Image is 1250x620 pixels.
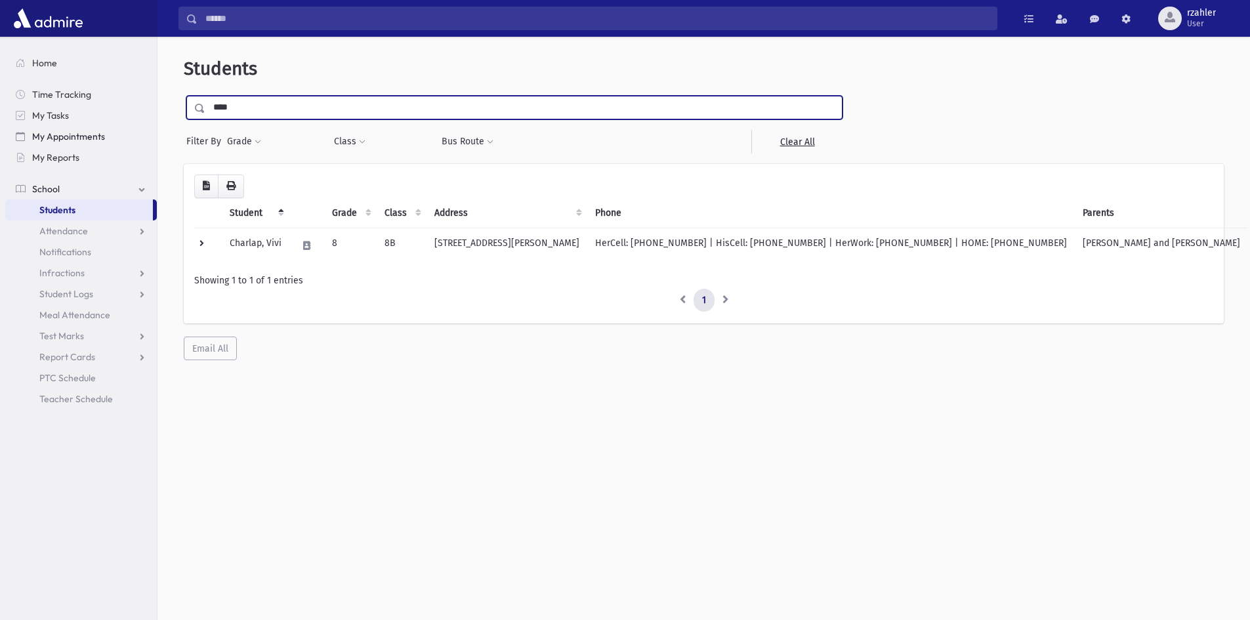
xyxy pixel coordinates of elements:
span: Test Marks [39,330,84,342]
span: Meal Attendance [39,309,110,321]
th: Address: activate to sort column ascending [427,198,587,228]
span: Report Cards [39,351,95,363]
button: Bus Route [441,130,494,154]
td: Charlap, Vivi [222,228,289,263]
span: My Tasks [32,110,69,121]
a: Notifications [5,241,157,262]
td: 8 [324,228,377,263]
button: Email All [184,337,237,360]
a: Report Cards [5,346,157,367]
a: Home [5,52,157,73]
td: [STREET_ADDRESS][PERSON_NAME] [427,228,587,263]
a: Meal Attendance [5,304,157,325]
span: Teacher Schedule [39,393,113,405]
span: Home [32,57,57,69]
a: Infractions [5,262,157,283]
span: Infractions [39,267,85,279]
td: [PERSON_NAME] and [PERSON_NAME] [1075,228,1248,263]
button: CSV [194,175,219,198]
a: Test Marks [5,325,157,346]
button: Class [333,130,366,154]
a: Time Tracking [5,84,157,105]
a: Students [5,199,153,220]
span: School [32,183,60,195]
button: Grade [226,130,262,154]
div: Showing 1 to 1 of 1 entries [194,274,1213,287]
td: 8B [377,228,427,263]
img: AdmirePro [10,5,86,31]
a: My Appointments [5,126,157,147]
button: Print [218,175,244,198]
span: Notifications [39,246,91,258]
span: rzahler [1187,8,1216,18]
span: Student Logs [39,288,93,300]
a: Teacher Schedule [5,388,157,409]
span: Students [39,204,75,216]
span: My Reports [32,152,79,163]
span: Attendance [39,225,88,237]
a: Student Logs [5,283,157,304]
span: Filter By [186,134,226,148]
th: Class: activate to sort column ascending [377,198,427,228]
td: HerCell: [PHONE_NUMBER] | HisCell: [PHONE_NUMBER] | HerWork: [PHONE_NUMBER] | HOME: [PHONE_NUMBER] [587,228,1075,263]
span: Students [184,58,257,79]
th: Parents [1075,198,1248,228]
th: Grade: activate to sort column ascending [324,198,377,228]
span: Time Tracking [32,89,91,100]
a: My Reports [5,147,157,168]
span: PTC Schedule [39,372,96,384]
a: Clear All [751,130,843,154]
span: User [1187,18,1216,29]
th: Student: activate to sort column descending [222,198,289,228]
a: School [5,178,157,199]
a: 1 [694,289,715,312]
a: My Tasks [5,105,157,126]
span: My Appointments [32,131,105,142]
th: Phone [587,198,1075,228]
input: Search [198,7,997,30]
a: Attendance [5,220,157,241]
a: PTC Schedule [5,367,157,388]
